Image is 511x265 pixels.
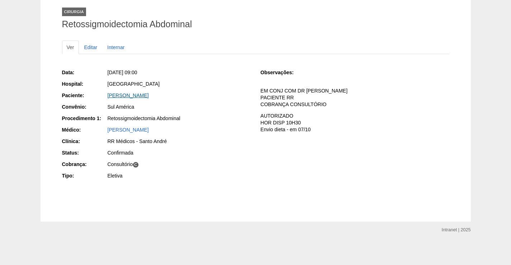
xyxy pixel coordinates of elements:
div: Status: [62,149,107,156]
a: Ver [62,41,79,54]
div: Cobrança: [62,161,107,168]
div: Eletiva [108,172,251,179]
div: Retossigmoidectomia Abdominal [108,115,251,122]
div: Cirurgia [62,8,86,16]
a: [PERSON_NAME] [108,93,149,98]
div: Tipo: [62,172,107,179]
a: Editar [80,41,102,54]
span: [DATE] 09:00 [108,70,137,75]
div: RR Médicos - Santo André [108,138,251,145]
div: Consultório [108,161,251,168]
h1: Retossigmoidectomia Abdominal [62,20,449,29]
div: Observações: [260,69,305,76]
div: Confirmada [108,149,251,156]
p: EM CONJ COM DR [PERSON_NAME] PACIENTE RR COBRANÇA CONSULTÓRIO [260,87,449,108]
div: Paciente: [62,92,107,99]
div: Sul América [108,103,251,110]
p: AUTORIZADO HOR DISP 10H30 Envio dieta - em 07/10 [260,113,449,133]
div: Procedimento 1: [62,115,107,122]
div: Data: [62,69,107,76]
a: [PERSON_NAME] [108,127,149,133]
span: C [133,162,139,168]
div: Intranet | 2025 [442,226,471,233]
a: Internar [103,41,129,54]
div: Convênio: [62,103,107,110]
div: Médico: [62,126,107,133]
div: [GEOGRAPHIC_DATA] [108,80,251,87]
div: Clínica: [62,138,107,145]
div: Hospital: [62,80,107,87]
